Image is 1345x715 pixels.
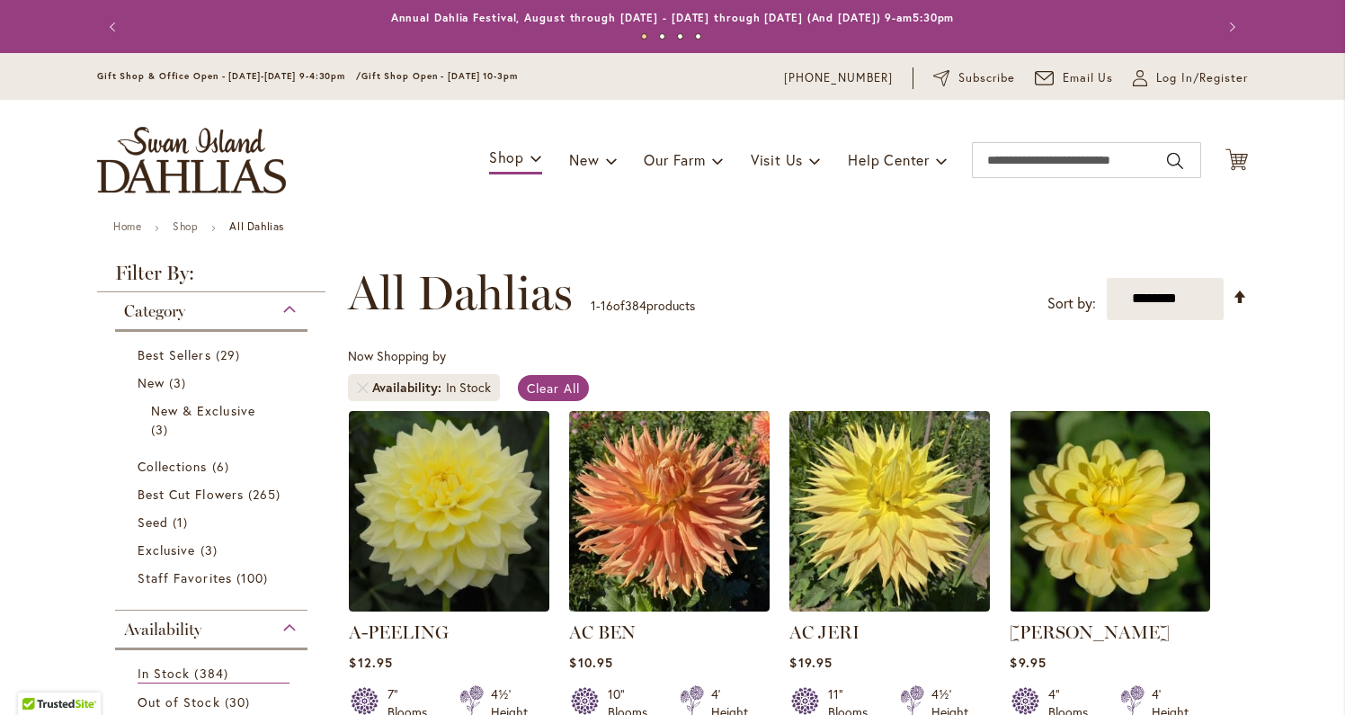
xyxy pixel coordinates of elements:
label: Sort by: [1047,287,1096,320]
button: Previous [97,9,133,45]
span: 384 [194,664,232,683]
span: 265 [248,485,285,504]
span: Our Farm [644,150,705,169]
div: In Stock [446,379,491,397]
a: Shop [173,219,198,233]
button: 4 of 4 [695,33,701,40]
span: Category [124,301,185,321]
span: New [569,150,599,169]
a: Annual Dahlia Festival, August through [DATE] - [DATE] through [DATE] (And [DATE]) 9-am5:30pm [391,11,955,24]
span: Shop [489,147,524,166]
span: 3 [169,373,191,392]
a: Seed [138,513,289,532]
span: New & Exclusive [151,402,255,419]
span: Seed [138,514,168,531]
a: Home [113,219,141,233]
span: Staff Favorites [138,569,232,586]
a: Log In/Register [1133,69,1248,87]
span: New [138,374,165,391]
span: 16 [601,297,613,314]
span: Out of Stock [138,693,220,711]
span: $9.95 [1010,654,1046,671]
button: 2 of 4 [659,33,665,40]
p: - of products [591,291,695,320]
a: A-Peeling [349,598,549,615]
span: Subscribe [958,69,1015,87]
a: A-PEELING [349,621,449,643]
span: Help Center [848,150,930,169]
a: Best Cut Flowers [138,485,289,504]
a: Email Us [1035,69,1114,87]
a: Staff Favorites [138,568,289,587]
a: store logo [97,127,286,193]
span: Gift Shop & Office Open - [DATE]-[DATE] 9-4:30pm / [97,70,361,82]
span: All Dahlias [348,266,573,320]
strong: All Dahlias [229,219,284,233]
span: Now Shopping by [348,347,446,364]
a: AHOY MATEY [1010,598,1210,615]
img: AHOY MATEY [1010,411,1210,612]
img: A-Peeling [349,411,549,612]
a: [PERSON_NAME] [1010,621,1170,643]
span: Visit Us [751,150,803,169]
a: AC JERI [789,621,860,643]
span: Best Sellers [138,346,211,363]
a: In Stock 384 [138,664,289,684]
span: Log In/Register [1156,69,1248,87]
img: AC Jeri [789,411,990,612]
span: 6 [212,457,234,476]
span: 30 [225,693,254,711]
button: 3 of 4 [677,33,683,40]
span: Availability [124,620,201,639]
span: 3 [200,541,222,559]
button: Next [1212,9,1248,45]
span: Email Us [1063,69,1114,87]
span: 100 [236,568,272,587]
span: 3 [151,420,173,439]
span: 1 [173,513,192,532]
strong: Filter By: [97,264,325,292]
span: Exclusive [138,541,195,559]
span: 1 [591,297,596,314]
span: $10.95 [569,654,612,671]
span: 29 [216,345,245,364]
span: 384 [625,297,646,314]
a: AC Jeri [789,598,990,615]
a: Out of Stock 30 [138,693,289,711]
a: New [138,373,289,392]
a: AC BEN [569,621,636,643]
a: Best Sellers [138,345,289,364]
button: 1 of 4 [641,33,647,40]
span: Gift Shop Open - [DATE] 10-3pm [361,70,518,82]
a: AC BEN [569,598,770,615]
a: [PHONE_NUMBER] [784,69,893,87]
span: $19.95 [789,654,832,671]
a: Subscribe [933,69,1015,87]
a: New &amp; Exclusive [151,401,276,439]
a: Collections [138,457,289,476]
a: Clear All [518,375,589,401]
a: Remove Availability In Stock [357,382,368,393]
span: Best Cut Flowers [138,486,244,503]
span: Collections [138,458,208,475]
span: Clear All [527,380,580,397]
span: In Stock [138,665,190,682]
img: AC BEN [569,411,770,612]
a: Exclusive [138,541,289,559]
span: Availability [372,379,446,397]
span: $12.95 [349,654,392,671]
